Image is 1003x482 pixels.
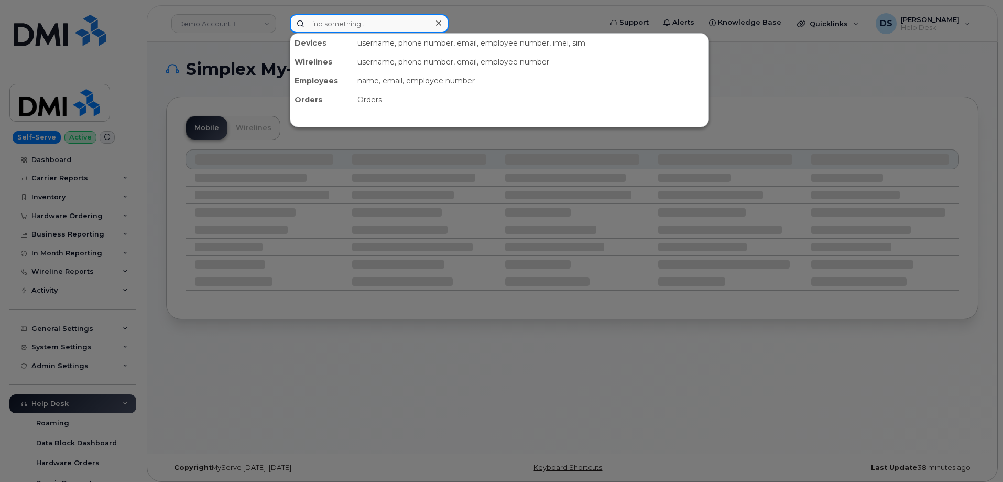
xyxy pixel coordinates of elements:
[290,52,353,71] div: Wirelines
[290,71,353,90] div: Employees
[353,71,708,90] div: name, email, employee number
[353,34,708,52] div: username, phone number, email, employee number, imei, sim
[290,34,353,52] div: Devices
[353,52,708,71] div: username, phone number, email, employee number
[353,90,708,109] div: Orders
[290,90,353,109] div: Orders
